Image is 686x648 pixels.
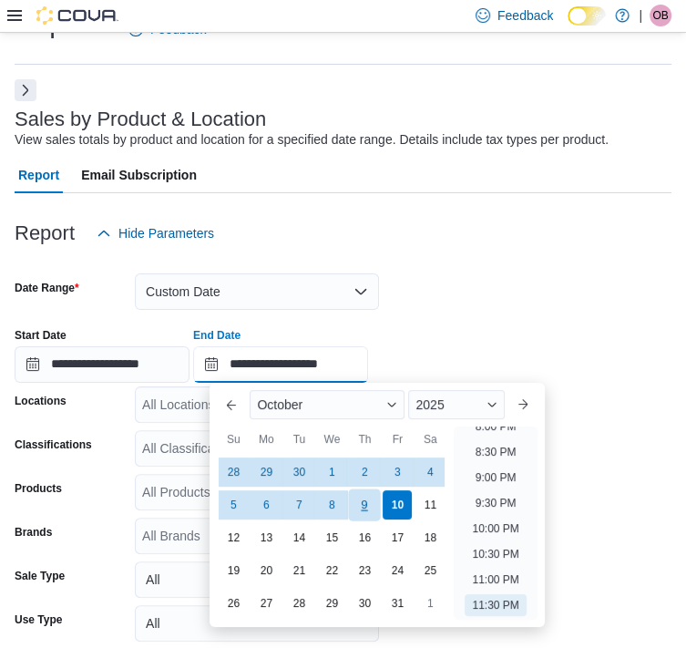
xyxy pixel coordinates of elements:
[465,569,526,591] li: 11:00 PM
[497,6,553,25] span: Feedback
[36,6,118,25] img: Cova
[415,589,445,618] div: day-1
[415,490,445,519] div: day-11
[15,612,62,627] label: Use Type
[468,467,524,489] li: 9:00 PM
[15,108,266,130] h3: Sales by Product & Location
[15,437,92,452] label: Classifications
[652,5,668,26] span: OB
[284,425,313,454] div: Tu
[383,556,412,585] div: day-24
[251,458,281,487] div: day-29
[15,281,79,295] label: Date Range
[350,523,379,552] div: day-16
[383,425,412,454] div: Fr
[317,490,346,519] div: day-8
[18,157,59,193] span: Report
[317,523,346,552] div: day-15
[350,425,379,454] div: Th
[219,458,248,487] div: day-28
[350,458,379,487] div: day-2
[415,425,445,454] div: Sa
[217,456,446,620] div: October, 2025
[465,594,526,616] li: 11:30 PM
[219,523,248,552] div: day-12
[251,556,281,585] div: day-20
[317,589,346,618] div: day-29
[219,556,248,585] div: day-19
[219,490,248,519] div: day-5
[383,490,412,519] div: day-10
[135,605,379,642] button: All
[508,390,538,419] button: Next month
[465,543,526,565] li: 10:30 PM
[650,5,671,26] div: Orrion Benoit
[15,481,62,496] label: Products
[193,328,241,343] label: End Date
[15,346,189,383] input: Press the down key to open a popover containing a calendar.
[317,425,346,454] div: We
[251,523,281,552] div: day-13
[568,6,606,26] input: Dark Mode
[468,492,524,514] li: 9:30 PM
[454,427,537,620] ul: Time
[251,589,281,618] div: day-27
[383,589,412,618] div: day-31
[15,328,67,343] label: Start Date
[81,157,197,193] span: Email Subscription
[15,130,609,149] div: View sales totals by product and location for a specified date range. Details include tax types p...
[317,458,346,487] div: day-1
[415,458,445,487] div: day-4
[415,397,444,412] span: 2025
[135,273,379,310] button: Custom Date
[317,556,346,585] div: day-22
[284,523,313,552] div: day-14
[349,489,381,520] div: day-9
[639,5,642,26] p: |
[257,397,302,412] span: October
[193,346,368,383] input: Press the down key to enter a popover containing a calendar. Press the escape key to close the po...
[468,441,524,463] li: 8:30 PM
[135,561,379,598] button: All
[350,589,379,618] div: day-30
[217,390,246,419] button: Previous Month
[15,394,67,408] label: Locations
[284,490,313,519] div: day-7
[219,589,248,618] div: day-26
[383,458,412,487] div: day-3
[250,390,404,419] div: Button. Open the month selector. October is currently selected.
[284,556,313,585] div: day-21
[15,222,75,244] h3: Report
[15,525,52,540] label: Brands
[251,490,281,519] div: day-6
[15,79,36,101] button: Next
[468,416,524,437] li: 8:00 PM
[118,224,214,242] span: Hide Parameters
[408,390,504,419] div: Button. Open the year selector. 2025 is currently selected.
[383,523,412,552] div: day-17
[15,569,65,583] label: Sale Type
[465,518,526,540] li: 10:00 PM
[284,458,313,487] div: day-30
[89,215,221,252] button: Hide Parameters
[251,425,281,454] div: Mo
[350,556,379,585] div: day-23
[284,589,313,618] div: day-28
[219,425,248,454] div: Su
[415,523,445,552] div: day-18
[415,556,445,585] div: day-25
